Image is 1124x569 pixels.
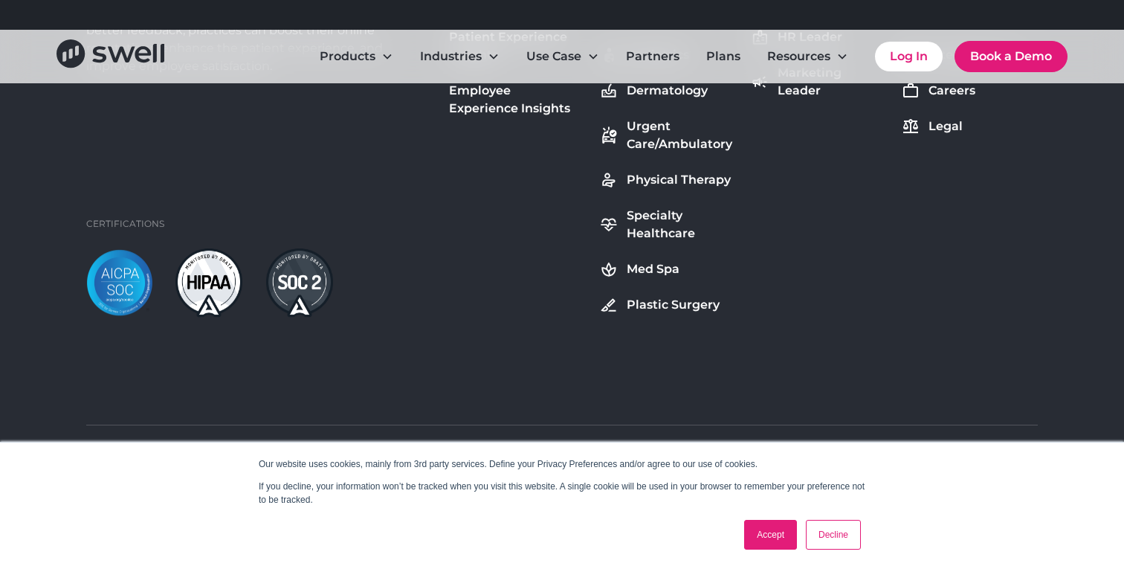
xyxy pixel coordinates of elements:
a: Careers [899,79,1035,103]
a: Book a Demo [955,41,1068,72]
div: Careers [928,82,975,100]
div: Use Case [526,48,581,65]
div: Resources [767,48,830,65]
a: Accept [744,520,797,550]
p: If you decline, your information won’t be tracked when you visit this website. A single cookie wi... [259,480,865,507]
img: soc2-dark.png [266,248,333,317]
div: Use Case [514,42,611,71]
div: Resources [755,42,860,71]
a: Plans [694,42,752,71]
div: Products [308,42,405,71]
div: Physical Therapy [627,171,731,189]
a: Plastic Surgery [597,293,736,317]
a: Employee Experience Insights [446,79,585,120]
a: Dermatology [597,79,736,103]
div: Industries [420,48,482,65]
div: Legal [928,118,963,135]
div: Urgent Care/Ambulatory [627,118,733,153]
div: Dermatology [627,82,708,100]
a: Specialty Healthcare [597,204,736,245]
div: Med Spa [627,260,679,278]
img: hipaa-light.png [175,248,242,317]
div: Certifications [86,217,164,231]
a: Decline [806,520,861,550]
p: Our website uses cookies, mainly from 3rd party services. Define your Privacy Preferences and/or ... [259,457,865,471]
a: Log In [875,42,943,71]
a: Partners [614,42,691,71]
a: Legal [899,115,1035,138]
div: Plastic Surgery [627,296,720,314]
div: Industries [408,42,511,71]
a: home [56,39,164,73]
a: Physical Therapy [597,168,736,192]
div: Specialty Healthcare [627,207,733,242]
div: Products [320,48,375,65]
a: Urgent Care/Ambulatory [597,115,736,156]
a: Med Spa [597,257,736,281]
div: Employee Experience Insights [449,82,582,118]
